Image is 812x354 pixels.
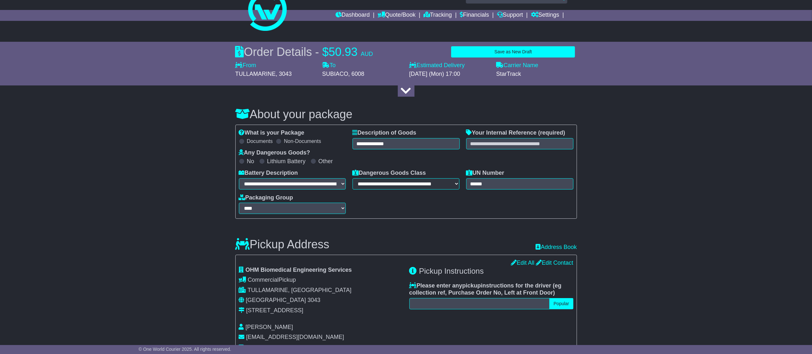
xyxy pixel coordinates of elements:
label: Non-Documents [284,138,321,144]
a: Edit All [511,260,534,266]
span: [PHONE_NUMBER] [246,344,298,350]
label: To [322,62,336,69]
label: Estimated Delivery [409,62,490,69]
span: AUD [361,51,373,57]
label: Documents [247,138,273,144]
span: [GEOGRAPHIC_DATA] [246,297,306,303]
label: Dangerous Goods Class [353,170,426,177]
span: Commercial [248,277,279,283]
button: Popular [549,298,573,309]
div: Pickup [239,277,403,284]
a: Tracking [423,10,452,21]
label: Description of Goods [353,129,416,137]
label: Lithium Battery [267,158,306,165]
label: UN Number [466,170,504,177]
div: StarTrack [496,71,577,78]
span: , 3043 [276,71,292,77]
a: Support [497,10,523,21]
a: Edit Contact [536,260,573,266]
label: Other [319,158,333,165]
span: Pickup Instructions [419,267,484,275]
h3: About your package [235,108,577,121]
span: OHM Biomedical Engineering Services [246,267,352,273]
label: Battery Description [239,170,298,177]
a: Dashboard [336,10,370,21]
a: Quote/Book [378,10,415,21]
label: From [235,62,256,69]
span: TULLAMARINE, [GEOGRAPHIC_DATA] [248,287,351,293]
h3: Pickup Address [235,238,329,251]
label: No [247,158,254,165]
div: Order Details - [235,45,373,59]
span: 50.93 [329,45,358,58]
span: $ [322,45,329,58]
span: , 6008 [348,71,364,77]
label: Your Internal Reference (required) [466,129,565,137]
span: eg collection ref, Purchase Order No, Left at Front Door [409,282,562,296]
a: Financials [460,10,489,21]
label: Carrier Name [496,62,538,69]
a: Settings [531,10,559,21]
span: TULLAMARINE [235,71,276,77]
span: [EMAIL_ADDRESS][DOMAIN_NAME] [246,334,344,340]
div: [STREET_ADDRESS] [246,307,303,314]
span: 3043 [308,297,320,303]
span: pickup [462,282,481,289]
span: [PERSON_NAME] [246,324,293,330]
div: [DATE] (Mon) 17:00 [409,71,490,78]
a: Address Book [536,244,577,251]
label: Please enter any instructions for the driver ( ) [409,282,573,296]
label: What is your Package [239,129,304,137]
label: Packaging Group [239,194,293,201]
button: Save as New Draft [451,46,575,58]
label: Any Dangerous Goods? [239,149,310,156]
span: SUBIACO [322,71,348,77]
span: © One World Courier 2025. All rights reserved. [139,347,231,352]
